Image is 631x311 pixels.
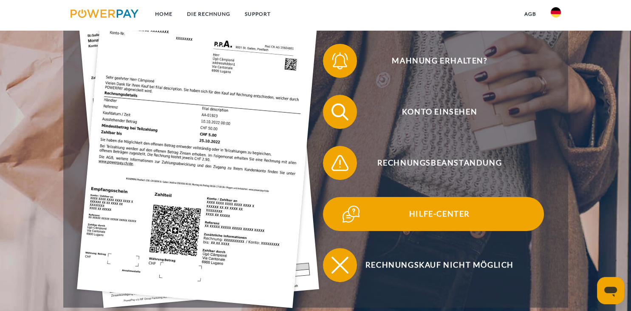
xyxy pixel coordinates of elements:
img: logo-powerpay.svg [71,9,139,18]
a: DIE RECHNUNG [179,6,237,22]
img: qb_warning.svg [329,152,351,174]
span: Hilfe-Center [335,197,543,231]
span: Mahnung erhalten? [335,44,543,78]
img: de [551,7,561,17]
button: Rechnungskauf nicht möglich [323,248,544,282]
span: Rechnungsbeanstandung [335,146,543,180]
iframe: Schaltfläche zum Öffnen des Messaging-Fensters [597,277,624,304]
img: qb_bell.svg [329,50,351,71]
button: Rechnungsbeanstandung [323,146,544,180]
button: Mahnung erhalten? [323,44,544,78]
a: Home [147,6,179,22]
span: Konto einsehen [335,95,543,129]
a: SUPPORT [237,6,277,22]
img: qb_close.svg [329,254,351,276]
button: Konto einsehen [323,95,544,129]
img: qb_help.svg [340,203,362,225]
img: qb_search.svg [329,101,351,123]
a: agb [517,6,543,22]
span: Rechnungskauf nicht möglich [335,248,543,282]
button: Hilfe-Center [323,197,544,231]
